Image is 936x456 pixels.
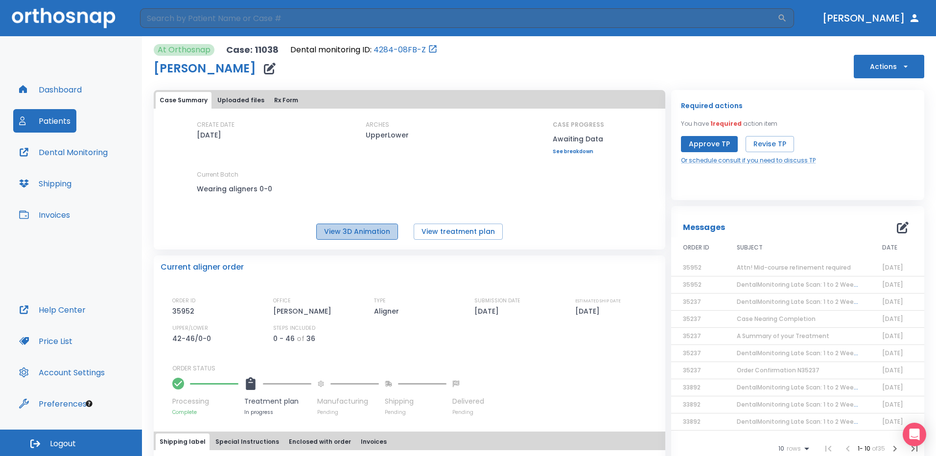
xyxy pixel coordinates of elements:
a: Or schedule consult if you need to discuss TP [681,156,816,165]
span: [DATE] [882,280,903,289]
span: DentalMonitoring Late Scan: 1 to 2 Weeks Notification [737,349,897,357]
button: Patients [13,109,76,133]
p: Manufacturing [317,396,379,407]
span: 33892 [683,417,701,426]
button: Special Instructions [211,433,283,450]
p: [PERSON_NAME] [273,305,335,317]
p: Pending [317,409,379,416]
p: Wearing aligners 0-0 [197,183,285,195]
span: SUBJECT [737,243,763,252]
p: [DATE] [474,305,502,317]
span: Logout [50,438,76,449]
p: You have action item [681,119,777,128]
button: View 3D Animation [316,224,398,240]
span: 1 required [710,119,742,128]
a: Price List [13,329,78,353]
button: Revise TP [746,136,794,152]
span: [DATE] [882,417,903,426]
p: Current Batch [197,170,285,179]
p: Awaiting Data [553,133,604,145]
p: ESTIMATED SHIP DATE [575,296,621,305]
span: rows [784,445,801,452]
button: Enclosed with order [285,433,355,450]
span: [DATE] [882,383,903,391]
span: 33892 [683,400,701,409]
div: Open Intercom Messenger [903,423,926,446]
div: Open patient in dental monitoring portal [290,44,438,56]
span: DATE [882,243,897,252]
p: UPPER/LOWER [172,324,208,333]
p: At Orthosnap [158,44,211,56]
span: DentalMonitoring Late Scan: 1 to 2 Weeks Notification [737,417,897,426]
div: Tooltip anchor [85,399,94,408]
button: Account Settings [13,361,111,384]
p: of [297,333,304,344]
a: 4284-08FB-Z [374,44,426,56]
p: ARCHES [366,120,389,129]
button: Case Summary [156,92,211,109]
button: Dashboard [13,78,88,101]
a: See breakdown [553,149,604,155]
span: [DATE] [882,366,903,374]
button: [PERSON_NAME] [819,9,924,27]
p: [DATE] [575,305,603,317]
span: Order Confirmation N35237 [737,366,819,374]
span: [DATE] [882,400,903,409]
span: 10 [778,445,784,452]
p: 36 [306,333,315,344]
p: TYPE [374,296,386,305]
span: DentalMonitoring Late Scan: 1 to 2 Weeks Notification [737,297,897,306]
button: Shipping label [156,433,210,450]
p: CREATE DATE [197,120,234,129]
input: Search by Patient Name or Case # [140,8,777,28]
p: UpperLower [366,129,409,141]
span: 35237 [683,315,701,323]
p: SUBMISSION DATE [474,296,520,305]
p: CASE PROGRESS [553,120,604,129]
a: Dental Monitoring [13,140,114,164]
img: Orthosnap [12,8,116,28]
span: A Summary of your Treatment [737,332,829,340]
div: tabs [156,92,663,109]
span: DentalMonitoring Late Scan: 1 to 2 Weeks Notification [737,280,897,289]
p: Current aligner order [161,261,244,273]
button: Help Center [13,298,92,321]
button: Preferences [13,392,93,415]
span: [DATE] [882,349,903,357]
p: OFFICE [273,296,291,305]
p: Case: 11038 [226,44,279,56]
p: Aligner [374,305,402,317]
p: STEPS INCLUDED [273,324,315,333]
a: Invoices [13,203,76,227]
p: [DATE] [197,129,221,141]
p: Complete [172,409,238,416]
span: ORDER ID [683,243,709,252]
span: 1 - 10 [858,444,872,453]
span: DentalMonitoring Late Scan: 1 to 2 Weeks Notification [737,383,897,391]
span: [DATE] [882,297,903,306]
span: Case Nearing Completion [737,315,816,323]
p: ORDER STATUS [172,364,658,373]
button: Actions [854,55,924,78]
div: tabs [156,433,663,450]
p: Pending [452,409,484,416]
button: Invoices [357,433,391,450]
span: 35237 [683,366,701,374]
p: Required actions [681,100,743,112]
span: DentalMonitoring Late Scan: 1 to 2 Weeks Notification [737,400,897,409]
p: Pending [385,409,446,416]
button: View treatment plan [414,224,503,240]
p: Shipping [385,396,446,407]
span: [DATE] [882,263,903,272]
p: Delivered [452,396,484,407]
p: In progress [244,409,311,416]
p: ORDER ID [172,296,195,305]
span: Attn! Mid-course refinement required [737,263,851,272]
p: Treatment plan [244,396,311,407]
span: 35952 [683,280,702,289]
p: 0 - 46 [273,333,295,344]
